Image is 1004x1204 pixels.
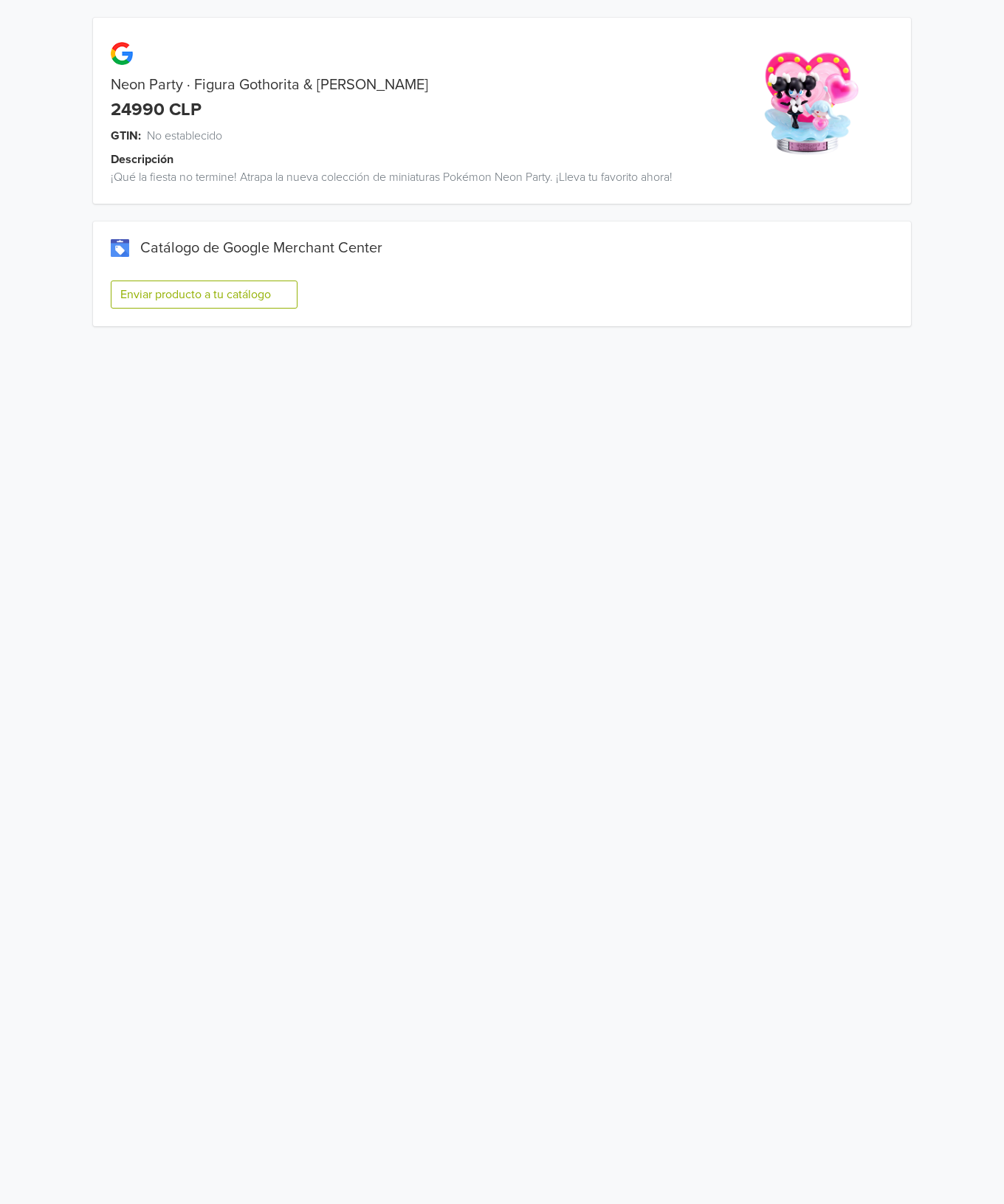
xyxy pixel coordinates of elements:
span: GTIN: [111,127,141,145]
span: No establecido [147,127,222,145]
div: Descripción [111,151,724,168]
div: 24990 CLP [111,100,202,121]
div: Catálogo de Google Merchant Center [111,239,893,257]
img: product_image [753,47,864,159]
button: Enviar producto a tu catálogo [111,281,298,309]
div: ¡Qué la fiesta no termine! Atrapa la nueva colección de miniaturas Pokémon Neon Party. ¡Lleva tu ... [93,168,706,186]
div: Neon Party · Figura Gothorita & [PERSON_NAME] [93,76,706,94]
